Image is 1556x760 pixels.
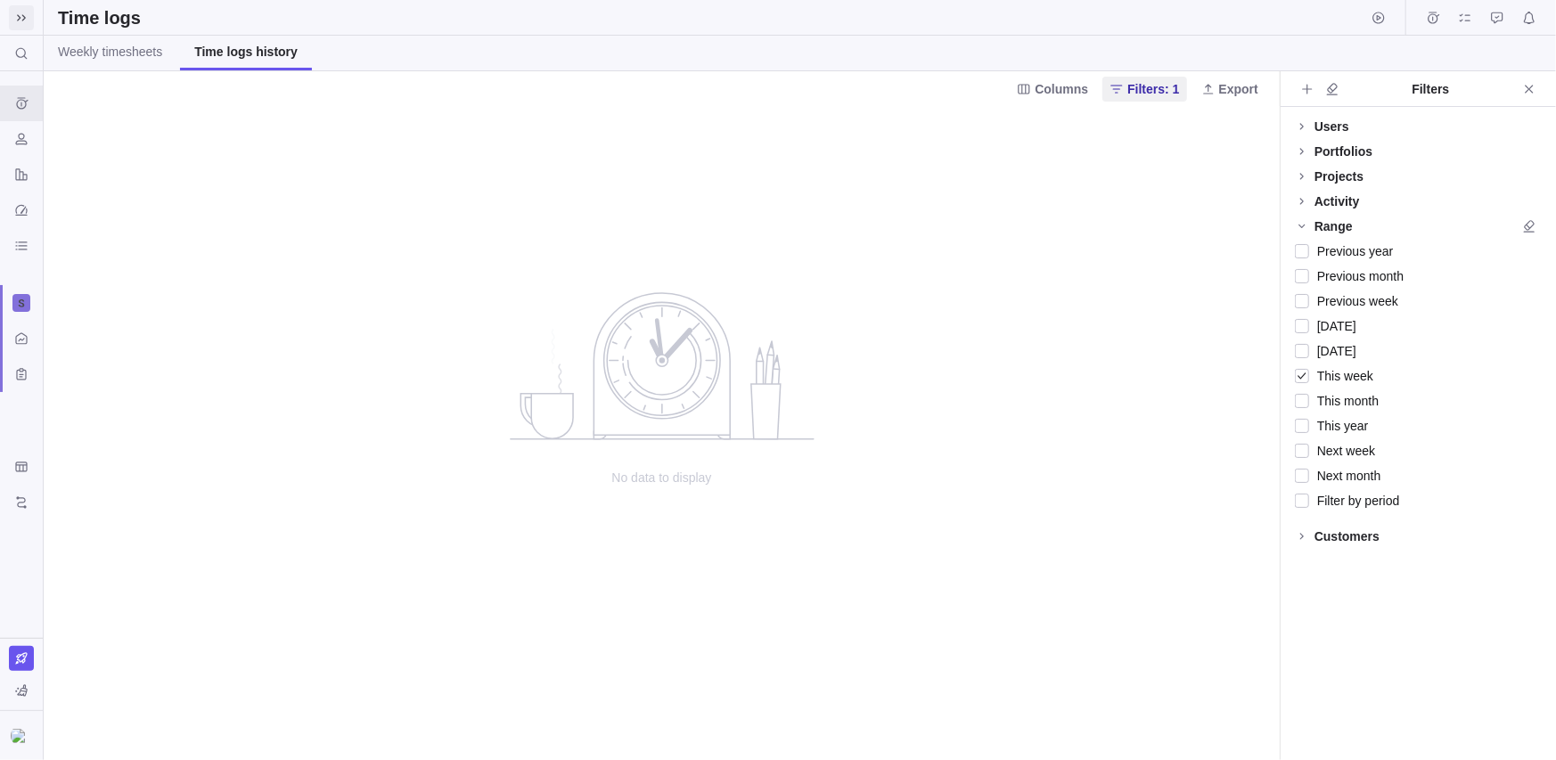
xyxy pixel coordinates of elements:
span: Weekly timesheets [58,43,162,61]
span: Clear all filters [1517,214,1542,239]
div: no data to show [484,106,840,760]
span: [DATE] [1309,314,1356,339]
div: Portfolios [1314,143,1372,160]
span: Notifications [1517,5,1542,30]
div: Range [1314,217,1353,235]
span: Columns [1035,80,1088,98]
span: [DATE] [1309,339,1356,364]
a: Approval requests [1485,13,1510,28]
div: Projects [1314,168,1364,185]
div: Users [1314,118,1349,135]
span: Close [1517,77,1542,102]
div: Filters [1345,80,1517,98]
span: My assignments [1453,5,1478,30]
span: Export [1219,80,1258,98]
span: Start timer [1366,5,1391,30]
div: Customers [1314,527,1380,545]
span: This year [1309,413,1369,438]
div: Dang Ky [11,725,32,747]
span: Previous year [1309,239,1394,264]
div: Activity [1314,192,1360,210]
a: Notifications [1517,13,1542,28]
span: No data to display [484,469,840,486]
span: Next month [1309,463,1381,488]
span: Filter by period [1309,488,1400,513]
img: Show [11,729,32,743]
span: Previous week [1309,289,1398,314]
span: Previous month [1309,264,1404,289]
a: Upgrade now (Trial ends in 15 days) [9,646,34,671]
span: This month [1309,388,1379,413]
span: This week [1309,364,1373,388]
span: Export [1194,77,1265,102]
h2: Time logs [58,5,141,30]
a: My assignments [1453,13,1478,28]
span: Filters: 1 [1127,80,1179,98]
span: Add filters [1295,77,1320,102]
a: Time logs history [180,36,312,70]
span: Columns [1010,77,1095,102]
a: Weekly timesheets [44,36,176,70]
span: Approval requests [1485,5,1510,30]
a: Time logs [1421,13,1445,28]
span: Filters: 1 [1102,77,1186,102]
span: Time logs [1421,5,1445,30]
span: Time logs history [194,43,298,61]
span: Clear all filters [1320,77,1345,102]
span: Next week [1309,438,1375,463]
span: You are currently using sample data to explore and understand Birdview better. [7,678,36,703]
